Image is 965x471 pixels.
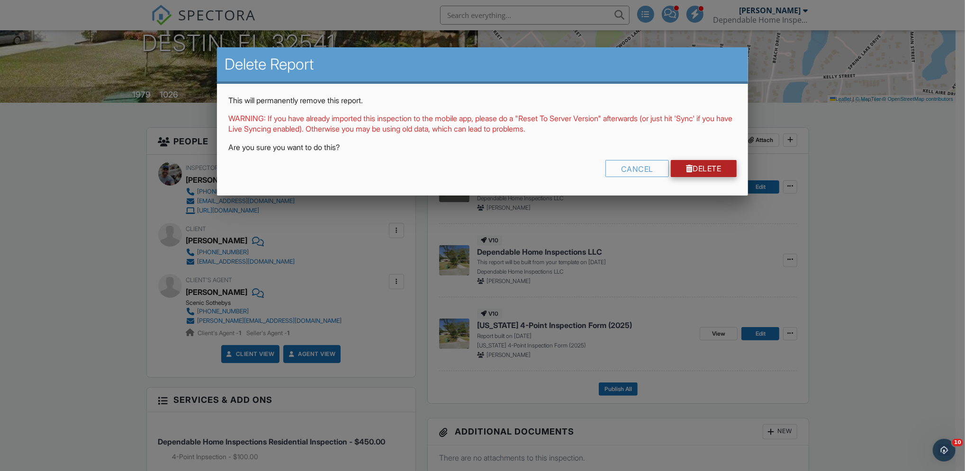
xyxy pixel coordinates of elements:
[228,142,736,152] p: Are you sure you want to do this?
[952,439,963,446] span: 10
[228,113,736,134] p: WARNING: If you have already imported this inspection to the mobile app, please do a "Reset To Se...
[671,160,737,177] a: Delete
[605,160,669,177] div: Cancel
[225,55,740,74] h2: Delete Report
[228,95,736,106] p: This will permanently remove this report.
[933,439,956,462] iframe: Intercom live chat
